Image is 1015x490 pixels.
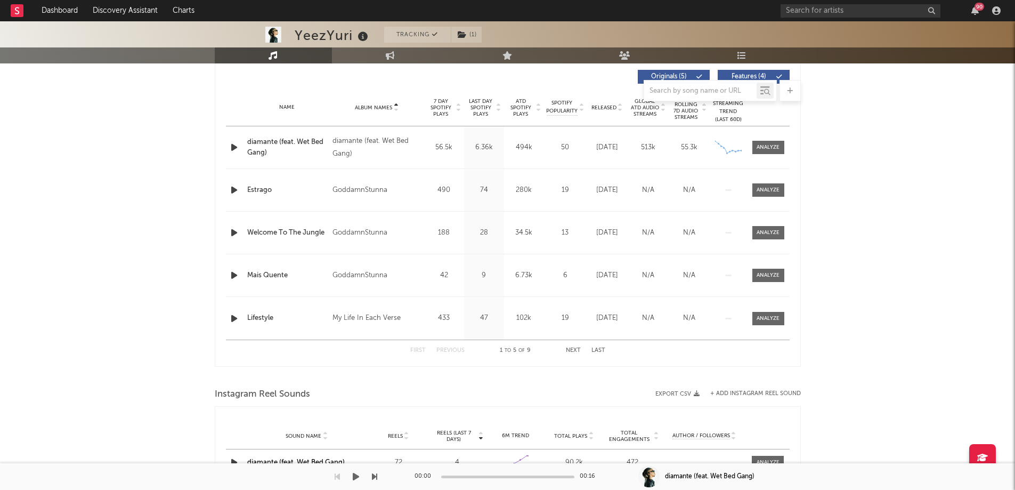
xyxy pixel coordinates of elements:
div: 34.5k [507,228,541,238]
span: Last Day Spotify Plays [467,98,495,117]
a: Mais Quente [247,270,327,281]
span: Features ( 4 ) [725,74,774,80]
div: 55.3k [671,142,707,153]
span: Total Engagements [606,430,653,443]
div: 472 [606,457,659,468]
button: Previous [436,348,465,354]
button: Next [566,348,581,354]
div: 9 [467,270,501,281]
div: 90.2k [547,457,600,468]
div: 6.73k [507,270,541,281]
button: Features(4) [718,70,790,84]
div: 280k [507,185,541,196]
div: 00:16 [580,470,601,483]
div: 490 [427,185,461,196]
span: Author / Followers [672,432,730,439]
span: Spotify Popularity [546,99,578,115]
div: 513k [630,142,666,153]
div: 28 [467,228,501,238]
div: 47 [467,313,501,324]
div: 19 [547,313,584,324]
div: My Life In Each Verse [332,312,401,325]
div: 494k [507,142,541,153]
div: 1 5 9 [486,344,545,357]
div: N/A [671,228,707,238]
div: 4 [431,457,484,468]
a: diamante (feat. Wet Bed Gang) [247,459,345,466]
span: Total Plays [554,433,587,439]
div: N/A [630,185,666,196]
button: First [410,348,426,354]
span: Global Rolling 7D Audio Streams [671,95,701,121]
div: 50 [547,142,584,153]
div: 56.5k [427,142,461,153]
span: ATD Spotify Plays [507,98,535,117]
span: Album Names [355,105,392,111]
div: GoddamnStunna [332,227,387,239]
div: N/A [630,228,666,238]
a: Estrago [247,185,327,196]
button: Export CSV [655,391,700,397]
div: 188 [427,228,461,238]
div: diamante (feat. Wet Bed Gang) [332,135,421,160]
button: Originals(5) [638,70,710,84]
button: 90 [971,6,979,15]
span: Instagram Reel Sounds [215,388,310,401]
div: Name [247,103,327,111]
span: Reels [388,433,403,439]
a: Lifestyle [247,313,327,324]
button: (1) [451,27,482,43]
div: [DATE] [589,313,625,324]
span: 7 Day Spotify Plays [427,98,455,117]
div: 42 [427,270,461,281]
span: of [518,348,525,353]
div: + Add Instagram Reel Sound [700,391,801,397]
div: [DATE] [589,142,625,153]
div: N/A [671,270,707,281]
div: 00:00 [415,470,436,483]
div: GoddamnStunna [332,184,387,197]
button: + Add Instagram Reel Sound [710,391,801,397]
div: GoddamnStunna [332,269,387,282]
span: Released [591,105,616,111]
div: 6 [547,270,584,281]
input: Search for artists [781,4,940,18]
span: Global ATD Audio Streams [630,98,660,117]
div: N/A [671,313,707,324]
input: Search by song name or URL [644,87,757,95]
div: YeezYuri [295,27,371,44]
div: N/A [671,185,707,196]
span: ( 1 ) [451,27,482,43]
span: to [505,348,511,353]
span: Originals ( 5 ) [645,74,694,80]
div: N/A [630,270,666,281]
div: 102k [507,313,541,324]
div: 90 [975,3,984,11]
span: Sound Name [286,433,321,439]
div: 19 [547,185,584,196]
div: 72 [372,457,425,468]
div: 13 [547,228,584,238]
div: Global Streaming Trend (Last 60D) [712,92,744,124]
div: [DATE] [589,228,625,238]
div: [DATE] [589,270,625,281]
a: diamante (feat. Wet Bed Gang) [247,137,327,158]
button: Last [591,348,605,354]
div: 433 [427,313,461,324]
a: Welcome To The Jungle [247,228,327,238]
div: [DATE] [589,185,625,196]
div: diamante (feat. Wet Bed Gang) [665,472,754,481]
div: 6M Trend [489,432,542,440]
button: Tracking [384,27,451,43]
span: Reels (last 7 days) [431,430,477,443]
div: N/A [630,313,666,324]
div: 74 [467,185,501,196]
div: 6.36k [467,142,501,153]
